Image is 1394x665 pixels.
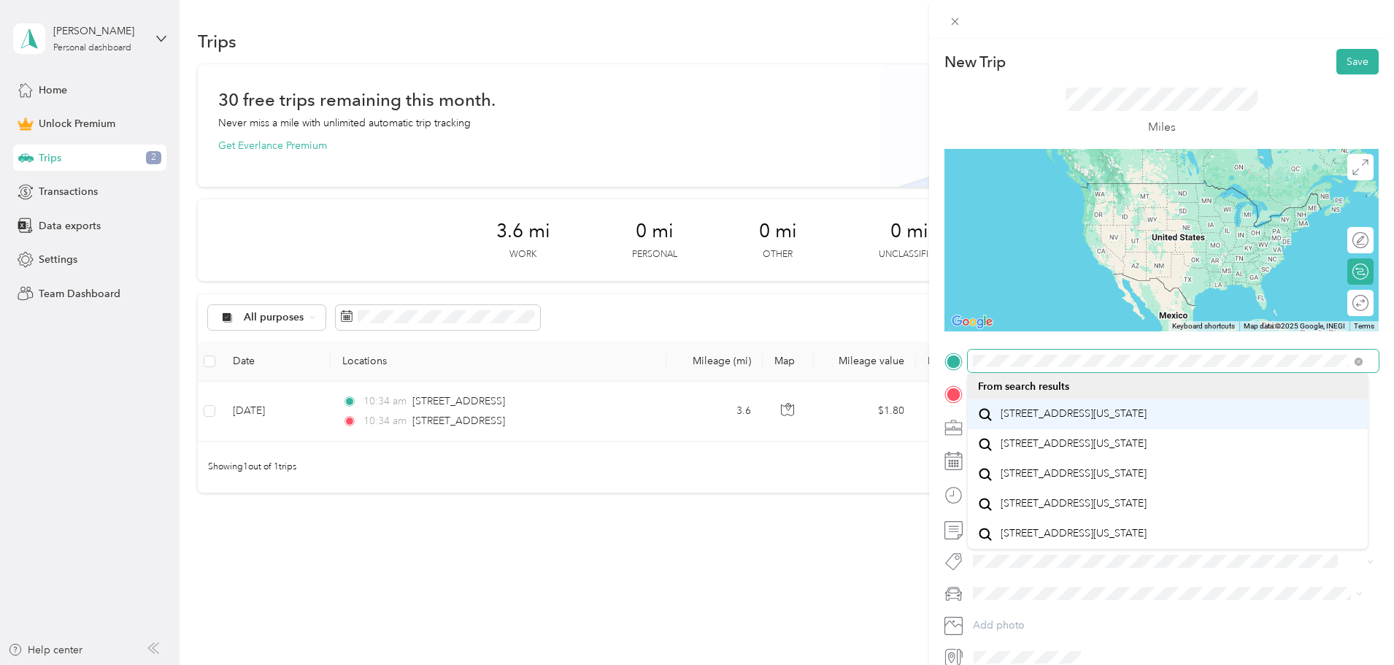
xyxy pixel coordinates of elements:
span: From search results [978,380,1069,393]
button: Add photo [968,615,1379,636]
button: Save [1336,49,1379,74]
p: Miles [1148,118,1176,137]
span: [STREET_ADDRESS][US_STATE] [1001,407,1147,420]
span: [STREET_ADDRESS][US_STATE] [1001,437,1147,450]
p: New Trip [944,52,1006,72]
span: Map data ©2025 Google, INEGI [1244,322,1345,330]
iframe: Everlance-gr Chat Button Frame [1312,583,1394,665]
span: [STREET_ADDRESS][US_STATE] [1001,527,1147,540]
span: [STREET_ADDRESS][US_STATE] [1001,497,1147,510]
a: Open this area in Google Maps (opens a new window) [948,312,996,331]
span: [STREET_ADDRESS][US_STATE] [1001,467,1147,480]
img: Google [948,312,996,331]
button: Keyboard shortcuts [1172,321,1235,331]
